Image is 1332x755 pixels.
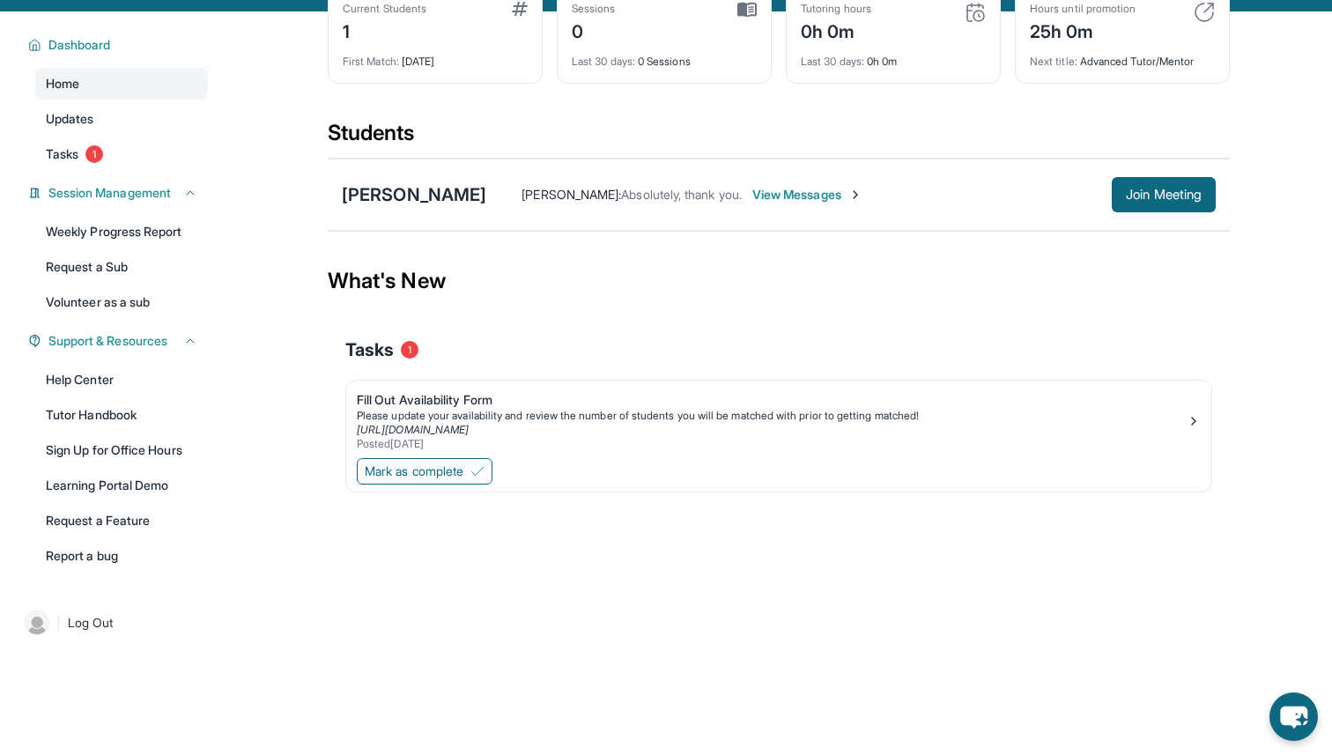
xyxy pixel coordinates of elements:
[35,103,208,135] a: Updates
[346,381,1211,455] a: Fill Out Availability FormPlease update your availability and review the number of students you w...
[35,434,208,466] a: Sign Up for Office Hours
[1030,16,1136,44] div: 25h 0m
[48,332,167,350] span: Support & Resources
[35,364,208,396] a: Help Center
[801,44,986,69] div: 0h 0m
[343,2,426,16] div: Current Students
[365,463,463,480] span: Mark as complete
[35,216,208,248] a: Weekly Progress Report
[35,399,208,431] a: Tutor Handbook
[343,16,426,44] div: 1
[522,187,621,202] span: [PERSON_NAME] :
[752,186,862,204] span: View Messages
[35,251,208,283] a: Request a Sub
[1030,55,1077,68] span: Next title :
[328,119,1230,158] div: Students
[46,110,94,128] span: Updates
[56,612,61,633] span: |
[357,409,1187,423] div: Please update your availability and review the number of students you will be matched with prior ...
[35,470,208,501] a: Learning Portal Demo
[48,184,171,202] span: Session Management
[572,55,635,68] span: Last 30 days :
[572,44,757,69] div: 0 Sessions
[41,332,197,350] button: Support & Resources
[35,138,208,170] a: Tasks1
[1269,692,1318,741] button: chat-button
[848,188,862,202] img: Chevron-Right
[41,36,197,54] button: Dashboard
[801,55,864,68] span: Last 30 days :
[41,184,197,202] button: Session Management
[343,55,399,68] span: First Match :
[328,242,1230,320] div: What's New
[1030,44,1215,69] div: Advanced Tutor/Mentor
[737,2,757,18] img: card
[801,2,871,16] div: Tutoring hours
[401,341,418,359] span: 1
[342,182,486,207] div: [PERSON_NAME]
[46,145,78,163] span: Tasks
[572,2,616,16] div: Sessions
[35,540,208,572] a: Report a bug
[1194,2,1215,23] img: card
[470,464,485,478] img: Mark as complete
[512,2,528,16] img: card
[572,16,616,44] div: 0
[25,611,49,635] img: user-img
[345,337,394,362] span: Tasks
[357,391,1187,409] div: Fill Out Availability Form
[1112,177,1216,212] button: Join Meeting
[1126,189,1202,200] span: Join Meeting
[35,286,208,318] a: Volunteer as a sub
[1030,2,1136,16] div: Hours until promotion
[18,603,208,642] a: |Log Out
[35,505,208,537] a: Request a Feature
[357,437,1187,451] div: Posted [DATE]
[621,187,742,202] span: Absolutely, thank you.
[965,2,986,23] img: card
[357,458,492,485] button: Mark as complete
[85,145,103,163] span: 1
[801,16,871,44] div: 0h 0m
[48,36,111,54] span: Dashboard
[68,614,114,632] span: Log Out
[357,423,469,436] a: [URL][DOMAIN_NAME]
[35,68,208,100] a: Home
[46,75,79,93] span: Home
[343,44,528,69] div: [DATE]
